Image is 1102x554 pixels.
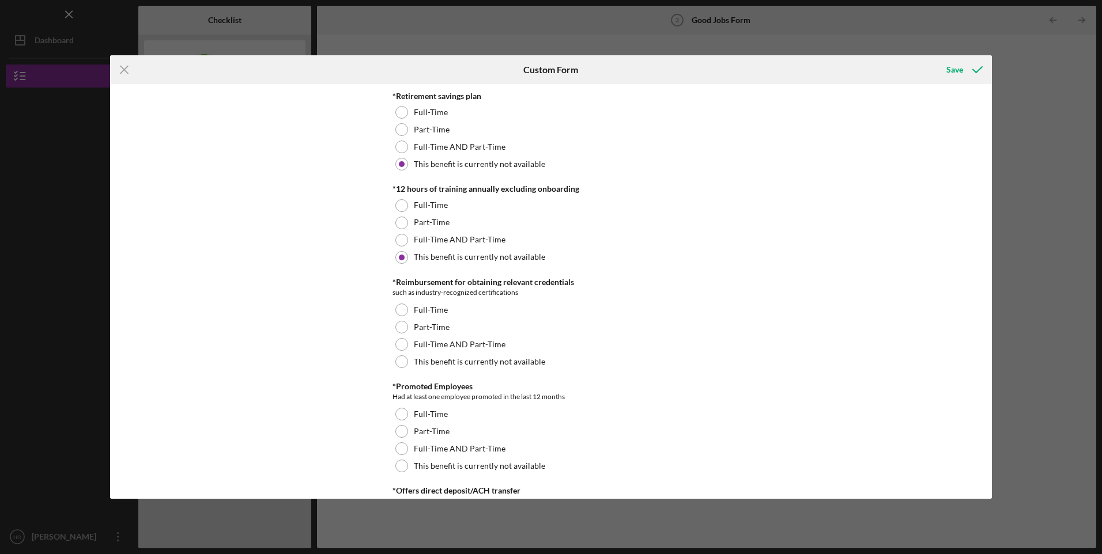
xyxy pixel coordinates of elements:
label: Full-Time [414,409,448,419]
label: This benefit is currently not available [414,357,545,366]
label: This benefit is currently not available [414,461,545,470]
div: Had at least one employee promoted in the last 12 months [393,391,709,403]
label: Part-Time [414,218,450,227]
label: This benefit is currently not available [414,160,545,169]
label: Full-Time AND Part-Time [414,340,505,349]
label: Part-Time [414,427,450,436]
div: such as industry-recognized certifications [393,287,709,298]
div: *Promoted Employees [393,382,709,391]
h6: Custom Form [523,64,578,75]
label: Part-Time [414,322,450,332]
button: Save [935,58,992,81]
label: Full-Time AND Part-Time [414,444,505,453]
div: *12 hours of training annually excluding onboarding [393,184,709,193]
label: Full-Time AND Part-Time [414,235,505,244]
div: Save [946,58,963,81]
label: This benefit is currently not available [414,252,545,261]
div: *Retirement savings plan [393,92,709,101]
label: Part-Time [414,125,450,134]
label: Full-Time AND Part-Time [414,142,505,151]
div: *Reimbursement for obtaining relevant credentials [393,278,709,287]
div: *Offers direct deposit/ACH transfer [393,486,709,495]
label: Full-Time [414,305,448,314]
label: Full-Time [414,200,448,210]
label: Full-Time [414,108,448,117]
